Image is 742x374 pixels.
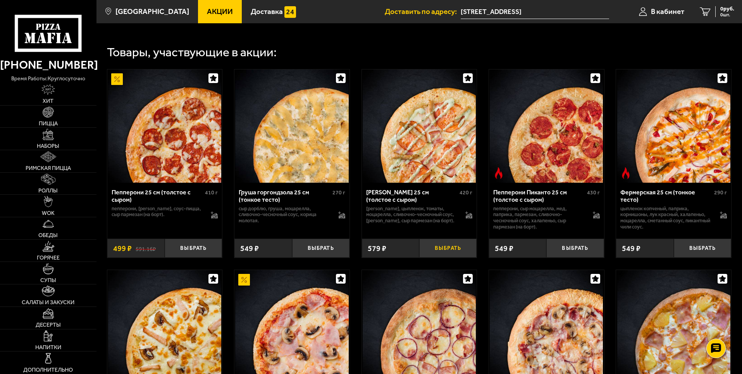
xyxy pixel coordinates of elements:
img: Акционный [111,73,123,85]
img: 15daf4d41897b9f0e9f617042186c801.svg [284,6,296,18]
img: Острое блюдо [620,167,632,179]
span: Римская пицца [26,165,71,171]
button: Выбрать [419,239,477,258]
a: АкционныйПепперони 25 см (толстое с сыром) [107,69,222,183]
img: Чикен Ранч 25 см (толстое с сыром) [363,69,476,183]
div: Пепперони 25 см (толстое с сыром) [112,189,203,203]
span: Акции [207,8,233,15]
span: 270 г [332,189,345,196]
button: Выбрать [674,239,731,258]
img: Фермерская 25 см (тонкое тесто) [617,69,730,183]
span: 0 руб. [720,6,734,12]
p: пепперони, сыр Моцарелла, мед, паприка, пармезан, сливочно-чесночный соус, халапеньо, сыр пармеза... [493,206,585,230]
span: Напитки [35,345,61,350]
div: Пепперони Пиканто 25 см (толстое с сыром) [493,189,585,203]
s: 591.16 ₽ [136,244,156,252]
span: Дополнительно [23,367,73,372]
span: Пицца [39,121,58,126]
span: Хит [43,98,53,104]
button: Выбрать [546,239,604,258]
img: Пепперони 25 см (толстое с сыром) [108,69,221,183]
img: Пепперони Пиканто 25 см (толстое с сыром) [490,69,603,183]
span: Салаты и закуски [22,300,74,305]
span: Доставка [251,8,283,15]
span: Десерты [36,322,61,327]
p: [PERSON_NAME], цыпленок, томаты, моцарелла, сливочно-чесночный соус, [PERSON_NAME], сыр пармезан ... [366,206,458,224]
a: Чикен Ранч 25 см (толстое с сыром) [362,69,477,183]
p: цыпленок копченый, паприка, корнишоны, лук красный, халапеньо, моцарелла, сметанный соус, пикантн... [620,206,712,230]
img: Острое блюдо [493,167,504,179]
span: Супы [40,277,56,283]
div: [PERSON_NAME] 25 см (толстое с сыром) [366,189,458,203]
p: сыр дорблю, груша, моцарелла, сливочно-чесночный соус, корица молотая. [239,206,331,224]
input: Ваш адрес доставки [461,5,609,19]
span: Доставить по адресу: [385,8,461,15]
a: Острое блюдоФермерская 25 см (тонкое тесто) [616,69,731,183]
img: Акционный [238,274,250,286]
button: Выбрать [292,239,349,258]
span: Обеды [38,232,58,238]
span: 549 ₽ [240,244,259,253]
span: 549 ₽ [622,244,640,253]
span: 410 г [205,189,218,196]
span: Горячее [37,255,60,260]
span: 420 г [460,189,472,196]
img: Груша горгондзола 25 см (тонкое тесто) [235,69,348,183]
span: 579 ₽ [368,244,386,253]
span: В кабинет [651,8,684,15]
span: 0 шт. [720,12,734,17]
span: 430 г [587,189,600,196]
span: Наборы [37,143,59,149]
div: Груша горгондзола 25 см (тонкое тесто) [239,189,331,203]
a: Груша горгондзола 25 см (тонкое тесто) [234,69,349,183]
button: Выбрать [165,239,222,258]
a: Острое блюдоПепперони Пиканто 25 см (толстое с сыром) [489,69,604,183]
span: WOK [42,210,55,216]
div: Фермерская 25 см (тонкое тесто) [620,189,712,203]
p: пепперони, [PERSON_NAME], соус-пицца, сыр пармезан (на борт). [112,206,203,218]
span: 549 ₽ [495,244,513,253]
span: [GEOGRAPHIC_DATA] [115,8,189,15]
span: 499 ₽ [113,244,132,253]
span: Роллы [38,188,58,193]
span: 290 г [714,189,727,196]
div: Товары, участвующие в акции: [107,46,277,59]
